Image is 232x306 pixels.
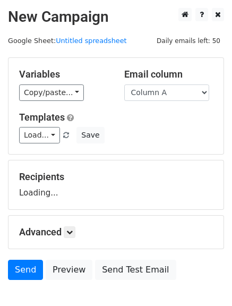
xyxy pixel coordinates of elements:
[19,84,84,101] a: Copy/paste...
[8,37,127,45] small: Google Sheet:
[153,35,224,47] span: Daily emails left: 50
[19,112,65,123] a: Templates
[19,171,213,199] div: Loading...
[124,69,213,80] h5: Email column
[46,260,92,280] a: Preview
[56,37,126,45] a: Untitled spreadsheet
[19,171,213,183] h5: Recipients
[19,226,213,238] h5: Advanced
[76,127,104,143] button: Save
[8,260,43,280] a: Send
[95,260,176,280] a: Send Test Email
[153,37,224,45] a: Daily emails left: 50
[19,69,108,80] h5: Variables
[8,8,224,26] h2: New Campaign
[19,127,60,143] a: Load...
